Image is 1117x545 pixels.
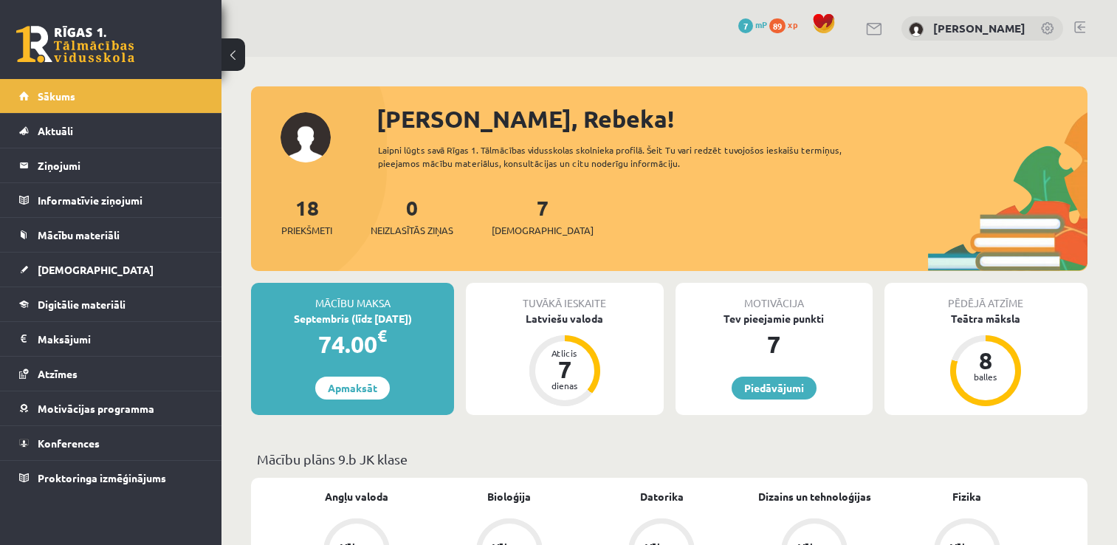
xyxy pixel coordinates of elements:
a: [DEMOGRAPHIC_DATA] [19,253,203,287]
a: Teātra māksla 8 balles [884,311,1087,408]
span: 89 [769,18,786,33]
a: Ziņojumi [19,148,203,182]
div: Motivācija [676,283,873,311]
a: 0Neizlasītās ziņas [371,194,453,238]
div: Pēdējā atzīme [884,283,1087,311]
a: Fizika [952,489,981,504]
div: Mācību maksa [251,283,454,311]
a: Sākums [19,79,203,113]
a: Dizains un tehnoloģijas [758,489,871,504]
legend: Maksājumi [38,322,203,356]
div: 74.00 [251,326,454,362]
span: Sākums [38,89,75,103]
a: Digitālie materiāli [19,287,203,321]
span: Proktoringa izmēģinājums [38,471,166,484]
span: [DEMOGRAPHIC_DATA] [492,223,594,238]
span: Neizlasītās ziņas [371,223,453,238]
div: dienas [543,381,587,390]
a: Bioloģija [487,489,531,504]
div: Laipni lūgts savā Rīgas 1. Tālmācības vidusskolas skolnieka profilā. Šeit Tu vari redzēt tuvojošo... [378,143,880,170]
img: Rebeka Zvirgzdiņa-Stepanova [909,22,924,37]
span: € [377,325,387,346]
a: Rīgas 1. Tālmācības vidusskola [16,26,134,63]
a: 89 xp [769,18,805,30]
div: Tev pieejamie punkti [676,311,873,326]
div: balles [963,372,1008,381]
a: Atzīmes [19,357,203,391]
div: Teātra māksla [884,311,1087,326]
a: Apmaksāt [315,377,390,400]
a: Proktoringa izmēģinājums [19,461,203,495]
div: 8 [963,349,1008,372]
a: Motivācijas programma [19,391,203,425]
a: Datorika [640,489,684,504]
div: Tuvākā ieskaite [466,283,663,311]
legend: Ziņojumi [38,148,203,182]
div: 7 [676,326,873,362]
span: [DEMOGRAPHIC_DATA] [38,263,154,276]
a: Piedāvājumi [732,377,817,400]
legend: Informatīvie ziņojumi [38,183,203,217]
a: Aktuāli [19,114,203,148]
span: Aktuāli [38,124,73,137]
div: [PERSON_NAME], Rebeka! [377,101,1087,137]
a: 7[DEMOGRAPHIC_DATA] [492,194,594,238]
span: Priekšmeti [281,223,332,238]
span: Motivācijas programma [38,402,154,415]
a: Angļu valoda [325,489,388,504]
span: Mācību materiāli [38,228,120,241]
span: 7 [738,18,753,33]
a: Maksājumi [19,322,203,356]
div: Septembris (līdz [DATE]) [251,311,454,326]
span: Atzīmes [38,367,78,380]
a: [PERSON_NAME] [933,21,1025,35]
span: mP [755,18,767,30]
span: xp [788,18,797,30]
span: Digitālie materiāli [38,298,126,311]
a: Konferences [19,426,203,460]
a: 7 mP [738,18,767,30]
a: Mācību materiāli [19,218,203,252]
a: 18Priekšmeti [281,194,332,238]
p: Mācību plāns 9.b JK klase [257,449,1082,469]
div: Atlicis [543,349,587,357]
a: Informatīvie ziņojumi [19,183,203,217]
div: Latviešu valoda [466,311,663,326]
div: 7 [543,357,587,381]
a: Latviešu valoda Atlicis 7 dienas [466,311,663,408]
span: Konferences [38,436,100,450]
